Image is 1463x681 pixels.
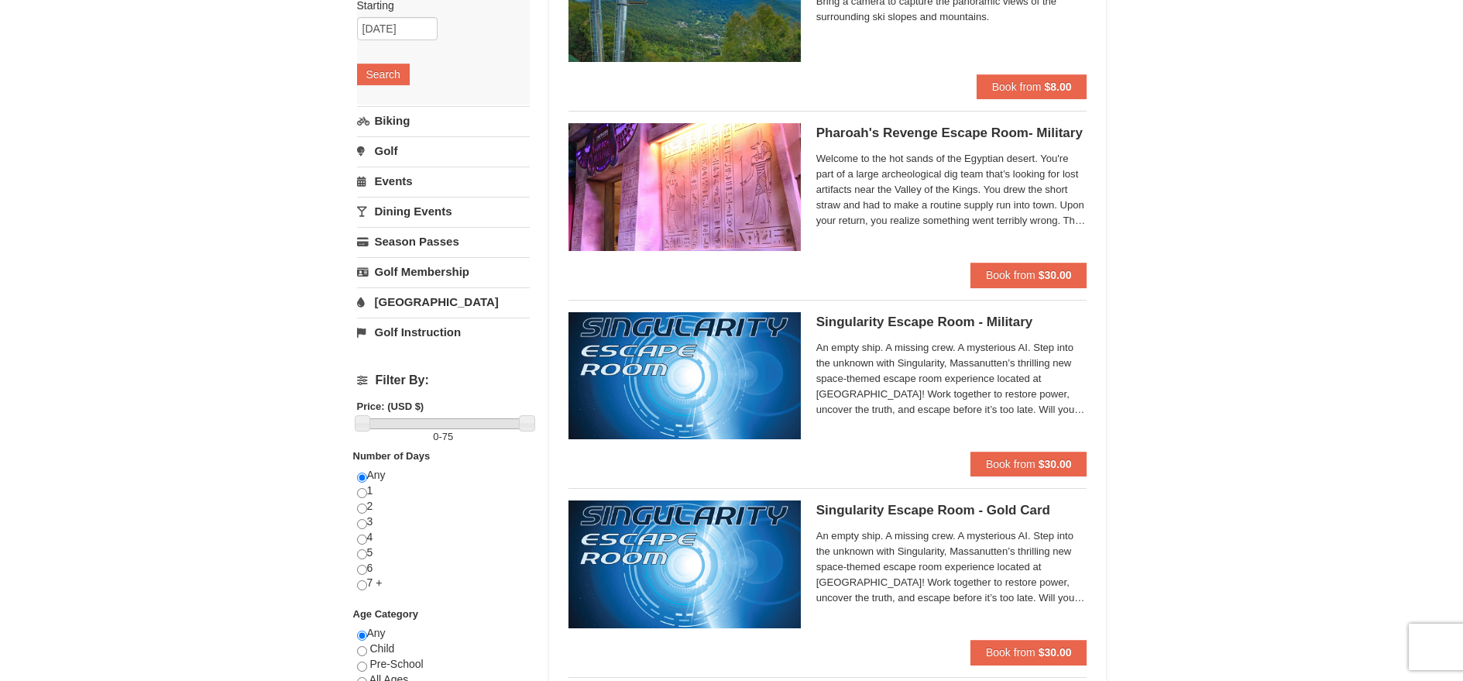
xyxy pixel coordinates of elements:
a: [GEOGRAPHIC_DATA] [357,287,530,316]
span: An empty ship. A missing crew. A mysterious AI. Step into the unknown with Singularity, Massanutt... [816,340,1087,418]
h5: Singularity Escape Room - Military [816,315,1087,330]
span: Book from [986,269,1035,281]
strong: $30.00 [1039,269,1072,281]
strong: $30.00 [1039,458,1072,470]
span: An empty ship. A missing crew. A mysterious AI. Step into the unknown with Singularity, Massanutt... [816,528,1087,606]
span: Child [369,642,394,655]
h5: Pharoah's Revenge Escape Room- Military [816,126,1087,141]
img: 6619913-410-20a124c9.jpg [568,123,801,250]
strong: Number of Days [353,450,431,462]
button: Book from $30.00 [970,452,1087,476]
span: Welcome to the hot sands of the Egyptian desert. You're part of a large archeological dig team th... [816,151,1087,229]
span: Book from [992,81,1042,93]
span: Book from [986,458,1035,470]
a: Biking [357,106,530,135]
a: Golf [357,136,530,165]
button: Book from $8.00 [977,74,1087,99]
a: Season Passes [357,227,530,256]
span: 0 [433,431,438,442]
h4: Filter By: [357,373,530,387]
h5: Singularity Escape Room - Gold Card [816,503,1087,518]
a: Dining Events [357,197,530,225]
strong: Price: (USD $) [357,401,424,412]
strong: $8.00 [1044,81,1071,93]
button: Search [357,64,410,85]
span: Book from [986,646,1035,659]
strong: Age Category [353,608,419,620]
strong: $30.00 [1039,646,1072,659]
span: 75 [442,431,453,442]
span: Pre-School [369,658,423,670]
img: 6619913-513-94f1c799.jpg [568,500,801,628]
label: - [357,429,530,445]
a: Events [357,167,530,195]
img: 6619913-520-2f5f5301.jpg [568,312,801,439]
button: Book from $30.00 [970,263,1087,287]
a: Golf Membership [357,257,530,286]
div: Any 1 2 3 4 5 6 7 + [357,468,530,607]
a: Golf Instruction [357,318,530,346]
button: Book from $30.00 [970,640,1087,665]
